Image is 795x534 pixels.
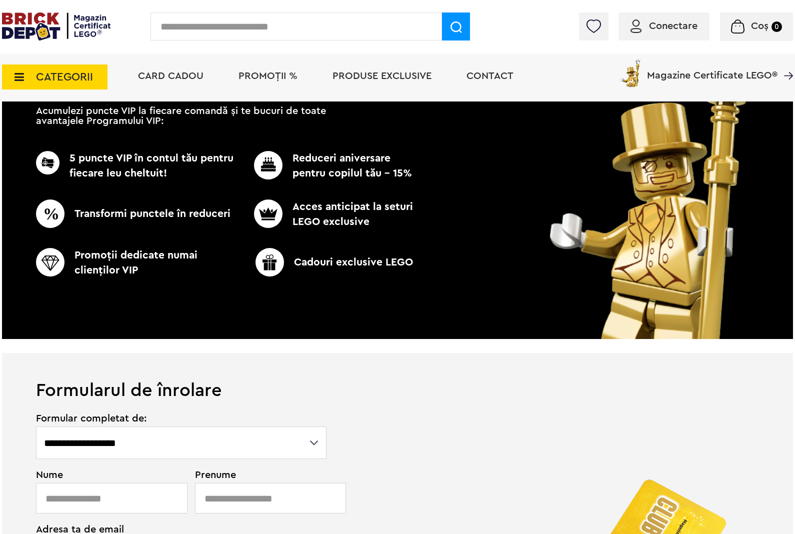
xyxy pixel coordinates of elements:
a: Card Cadou [138,71,203,81]
p: Cadouri exclusive LEGO [233,248,435,276]
p: 5 puncte VIP în contul tău pentru fiecare leu cheltuit! [36,151,237,181]
p: Transformi punctele în reduceri [36,199,237,228]
img: CC_BD_Green_chek_mark [36,248,64,276]
h1: Formularul de înrolare [2,353,793,399]
img: CC_BD_Green_chek_mark [254,199,282,228]
span: Formular completat de: [36,413,327,423]
p: Acumulezi puncte VIP la fiecare comandă și te bucuri de toate avantajele Programului VIP: [36,106,326,126]
img: CC_BD_Green_chek_mark [255,248,284,276]
p: Promoţii dedicate numai clienţilor VIP [36,248,237,278]
img: CC_BD_Green_chek_mark [254,151,282,179]
span: Nume [36,470,182,480]
a: PROMOȚII % [238,71,297,81]
small: 0 [771,21,782,32]
a: Conectare [630,21,697,31]
p: Acces anticipat la seturi LEGO exclusive [237,199,416,229]
span: CATEGORII [36,71,93,82]
a: Contact [466,71,513,81]
p: Reduceri aniversare pentru copilul tău - 15% [237,151,416,181]
span: Prenume [195,470,328,480]
a: Magazine Certificate LEGO® [777,57,793,67]
a: Produse exclusive [332,71,431,81]
span: Coș [751,21,768,31]
img: CC_BD_Green_chek_mark [36,151,59,174]
img: CC_BD_Green_chek_mark [36,199,64,228]
span: Conectare [649,21,697,31]
img: vip_page_image [536,32,772,339]
span: Magazine Certificate LEGO® [647,57,777,80]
